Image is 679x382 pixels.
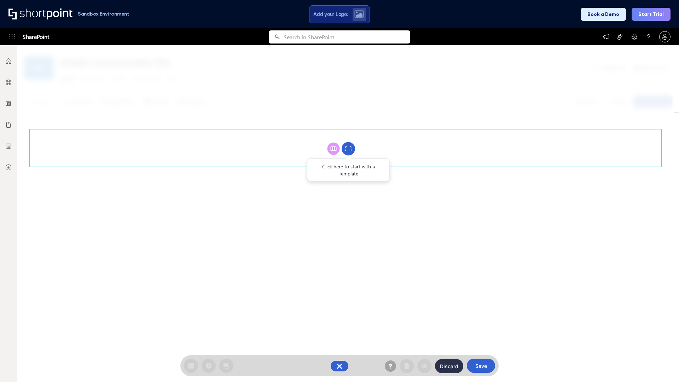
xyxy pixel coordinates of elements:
[581,8,626,21] button: Book a Demo
[467,359,495,373] button: Save
[284,30,410,44] input: Search in SharePoint
[313,11,348,17] span: Add your Logo:
[644,348,679,382] iframe: Chat Widget
[78,12,129,16] h1: Sandbox Environment
[23,28,49,45] span: SharePoint
[435,359,463,373] button: Discard
[354,10,364,18] img: Upload logo
[632,8,671,21] button: Start Trial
